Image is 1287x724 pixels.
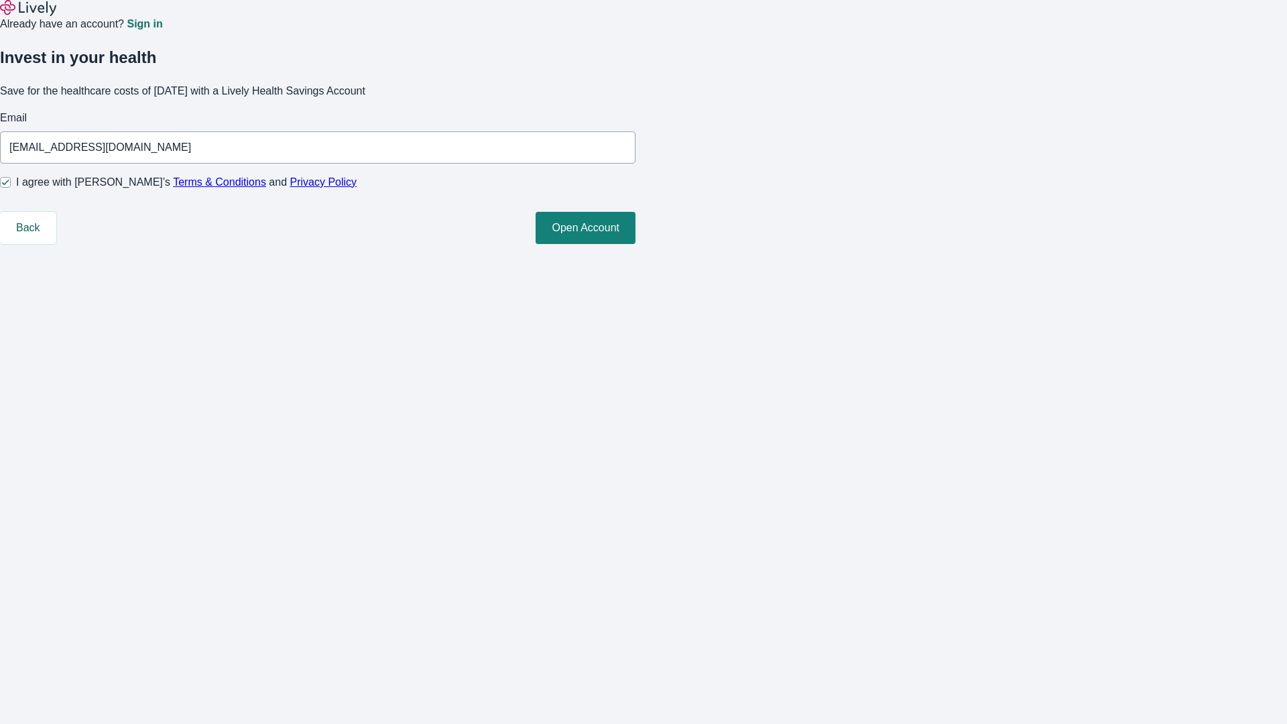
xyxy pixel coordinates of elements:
a: Terms & Conditions [173,176,266,188]
a: Sign in [127,19,162,29]
span: I agree with [PERSON_NAME]’s and [16,174,357,190]
button: Open Account [536,212,635,244]
a: Privacy Policy [290,176,357,188]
